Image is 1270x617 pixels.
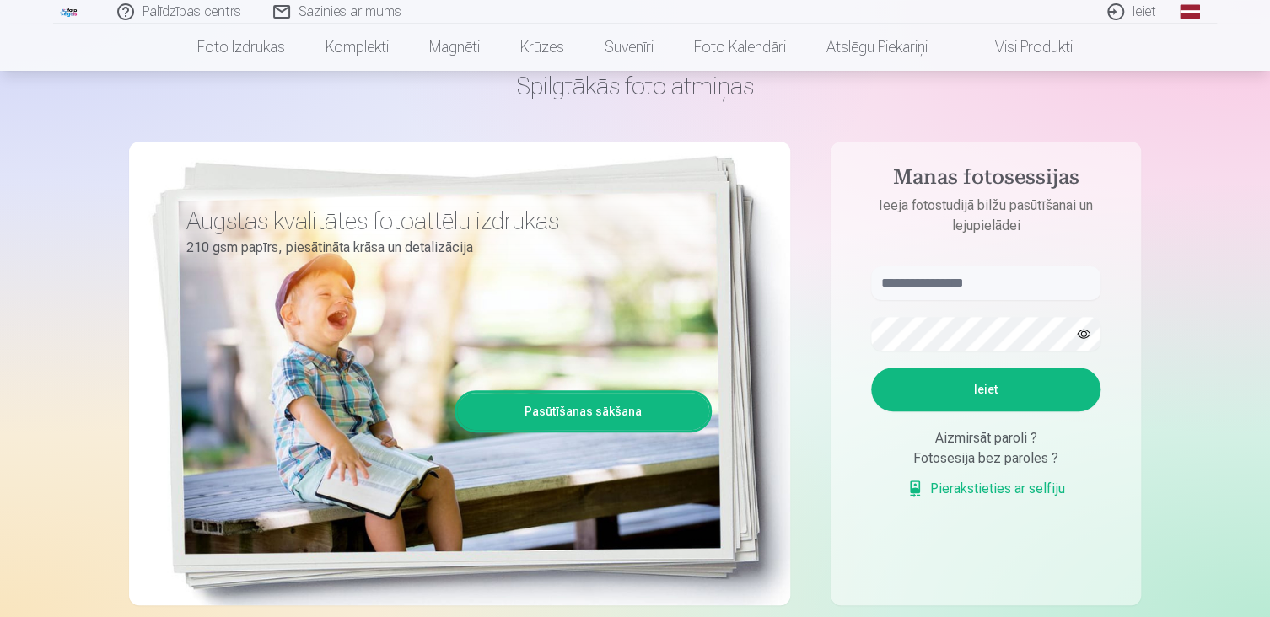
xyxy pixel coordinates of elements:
a: Komplekti [305,24,409,71]
a: Pierakstieties ar selfiju [907,479,1065,499]
a: Foto kalendāri [674,24,806,71]
img: /fa1 [60,7,78,17]
h4: Manas fotosessijas [854,165,1117,196]
div: Fotosesija bez paroles ? [871,448,1100,469]
a: Pasūtīšanas sākšana [457,393,709,430]
a: Krūzes [500,24,584,71]
a: Foto izdrukas [177,24,305,71]
p: Ieeja fotostudijā bilžu pasūtīšanai un lejupielādei [854,196,1117,236]
h3: Augstas kvalitātes fotoattēlu izdrukas [186,206,699,236]
a: Suvenīri [584,24,674,71]
a: Magnēti [409,24,500,71]
div: Aizmirsāt paroli ? [871,428,1100,448]
p: 210 gsm papīrs, piesātināta krāsa un detalizācija [186,236,699,260]
button: Ieiet [871,368,1100,411]
h1: Spilgtākās foto atmiņas [129,71,1141,101]
a: Atslēgu piekariņi [806,24,948,71]
a: Visi produkti [948,24,1093,71]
